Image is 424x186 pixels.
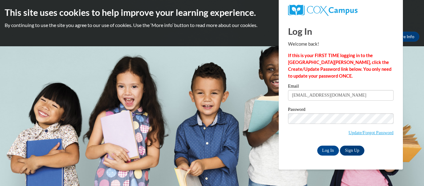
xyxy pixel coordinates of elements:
a: More Info [390,32,419,42]
label: Email [288,84,394,90]
a: Sign Up [340,146,364,156]
a: COX Campus [288,5,394,16]
label: Password [288,107,394,113]
strong: If this is your FIRST TIME logging in to the [GEOGRAPHIC_DATA][PERSON_NAME], click the Create/Upd... [288,53,391,79]
input: Log In [317,146,339,156]
a: Update/Forgot Password [349,130,394,135]
h1: Log In [288,25,394,38]
img: COX Campus [288,5,358,16]
p: Welcome back! [288,41,394,48]
h2: This site uses cookies to help improve your learning experience. [5,6,419,19]
p: By continuing to use the site you agree to our use of cookies. Use the ‘More info’ button to read... [5,22,419,29]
